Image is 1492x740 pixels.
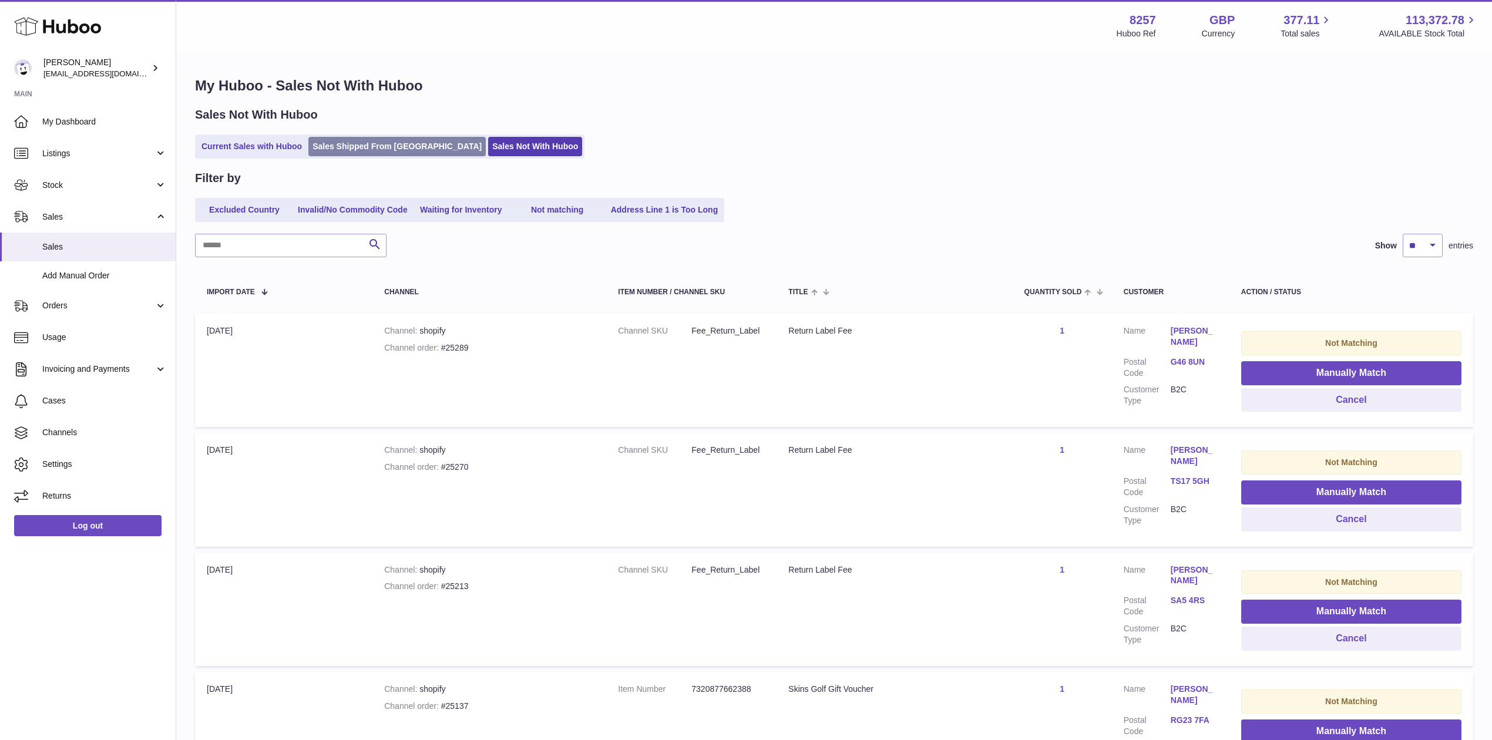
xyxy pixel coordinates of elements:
[1124,288,1218,296] div: Customer
[788,288,808,296] span: Title
[195,107,318,123] h2: Sales Not With Huboo
[618,325,691,337] dt: Channel SKU
[488,137,582,156] a: Sales Not With Huboo
[384,684,594,695] div: shopify
[384,565,419,574] strong: Channel
[1241,480,1461,504] button: Manually Match
[1209,12,1235,28] strong: GBP
[691,564,765,576] dd: Fee_Return_Label
[1124,595,1171,617] dt: Postal Code
[691,445,765,456] dd: Fee_Return_Label
[384,445,419,455] strong: Channel
[42,148,154,159] span: Listings
[42,427,167,438] span: Channels
[788,325,1000,337] div: Return Label Fee
[1060,565,1064,574] a: 1
[1281,12,1333,39] a: 377.11 Total sales
[1325,577,1377,587] strong: Not Matching
[384,288,594,296] div: Channel
[1325,458,1377,467] strong: Not Matching
[1171,595,1218,606] a: SA5 4RS
[1375,240,1397,251] label: Show
[618,288,765,296] div: Item Number / Channel SKU
[42,364,154,375] span: Invoicing and Payments
[42,241,167,253] span: Sales
[384,684,419,694] strong: Channel
[1124,684,1171,709] dt: Name
[1171,384,1218,406] dd: B2C
[195,76,1473,95] h1: My Huboo - Sales Not With Huboo
[1171,564,1218,587] a: [PERSON_NAME]
[1130,12,1156,28] strong: 8257
[42,116,167,127] span: My Dashboard
[691,325,765,337] dd: Fee_Return_Label
[384,581,594,592] div: #25213
[384,326,419,335] strong: Channel
[1171,356,1218,368] a: G46 8UN
[1117,28,1156,39] div: Huboo Ref
[1171,684,1218,706] a: [PERSON_NAME]
[1171,623,1218,645] dd: B2C
[384,701,441,711] strong: Channel order
[42,211,154,223] span: Sales
[384,342,594,354] div: #25289
[1171,325,1218,348] a: [PERSON_NAME]
[1124,504,1171,526] dt: Customer Type
[618,445,691,456] dt: Channel SKU
[195,433,372,546] td: [DATE]
[1241,627,1461,651] button: Cancel
[207,288,255,296] span: Import date
[1124,476,1171,498] dt: Postal Code
[1124,623,1171,645] dt: Customer Type
[197,200,291,220] a: Excluded Country
[384,701,594,712] div: #25137
[42,332,167,343] span: Usage
[1171,715,1218,726] a: RG23 7FA
[195,314,372,427] td: [DATE]
[384,343,441,352] strong: Channel order
[43,69,173,78] span: [EMAIL_ADDRESS][DOMAIN_NAME]
[195,170,241,186] h2: Filter by
[1124,384,1171,406] dt: Customer Type
[384,462,441,472] strong: Channel order
[1124,356,1171,379] dt: Postal Code
[1060,445,1064,455] a: 1
[618,684,691,695] dt: Item Number
[42,490,167,502] span: Returns
[1124,715,1171,737] dt: Postal Code
[1171,504,1218,526] dd: B2C
[607,200,723,220] a: Address Line 1 is Too Long
[197,137,306,156] a: Current Sales with Huboo
[1281,28,1333,39] span: Total sales
[1124,564,1171,590] dt: Name
[195,553,372,666] td: [DATE]
[788,445,1000,456] div: Return Label Fee
[1171,445,1218,467] a: [PERSON_NAME]
[1124,325,1171,351] dt: Name
[1171,476,1218,487] a: TS17 5GH
[1060,684,1064,694] a: 1
[1124,445,1171,470] dt: Name
[1241,361,1461,385] button: Manually Match
[1406,12,1464,28] span: 113,372.78
[618,564,691,576] dt: Channel SKU
[1241,507,1461,532] button: Cancel
[1241,288,1461,296] div: Action / Status
[788,684,1000,695] div: Skins Golf Gift Voucher
[1241,388,1461,412] button: Cancel
[384,445,594,456] div: shopify
[42,395,167,406] span: Cases
[384,462,594,473] div: #25270
[788,564,1000,576] div: Return Label Fee
[43,57,149,79] div: [PERSON_NAME]
[510,200,604,220] a: Not matching
[1060,326,1064,335] a: 1
[691,684,765,695] dd: 7320877662388
[1283,12,1319,28] span: 377.11
[1325,338,1377,348] strong: Not Matching
[42,270,167,281] span: Add Manual Order
[42,459,167,470] span: Settings
[1325,697,1377,706] strong: Not Matching
[1379,12,1478,39] a: 113,372.78 AVAILABLE Stock Total
[384,564,594,576] div: shopify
